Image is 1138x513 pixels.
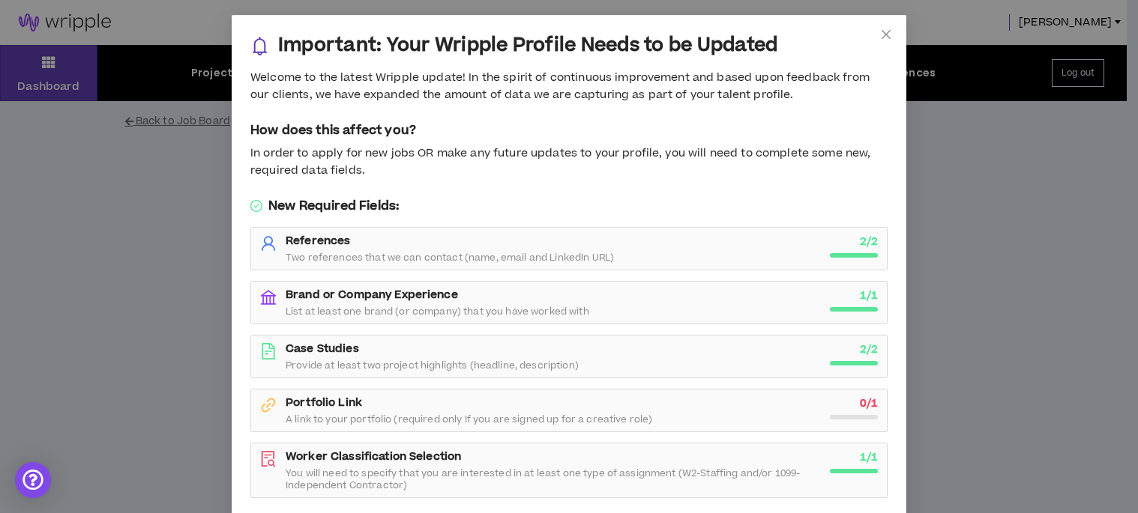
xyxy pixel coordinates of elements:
[250,70,888,103] div: Welcome to the latest Wripple update! In the spirit of continuous improvement and based upon feed...
[260,235,277,252] span: user
[250,121,888,139] h5: How does this affect you?
[286,233,350,249] strong: References
[860,342,878,357] strong: 2 / 2
[260,397,277,413] span: link
[278,34,777,58] h3: Important: Your Wripple Profile Needs to be Updated
[286,252,614,264] span: Two references that we can contact (name, email and LinkedIn URL)
[880,28,892,40] span: close
[286,306,589,318] span: List at least one brand (or company) that you have worked with
[250,200,262,212] span: check-circle
[260,451,277,467] span: file-search
[250,37,269,55] span: bell
[286,287,458,303] strong: Brand or Company Experience
[286,395,362,410] strong: Portfolio Link
[250,145,888,179] div: In order to apply for new jobs OR make any future updates to your profile, you will need to compl...
[286,413,652,425] span: A link to your portfolio (required only If you are signed up for a creative role)
[286,341,359,356] strong: Case Studies
[260,343,277,359] span: file-text
[866,15,906,55] button: Close
[286,359,579,371] span: Provide at least two project highlights (headline, description)
[250,197,888,215] h5: New Required Fields:
[860,234,878,249] strong: 2 / 2
[860,288,878,303] strong: 1 / 1
[860,395,878,411] strong: 0 / 1
[286,467,821,491] span: You will need to specify that you are interested in at least one type of assignment (W2-Staffing ...
[260,289,277,306] span: bank
[15,462,51,498] div: Open Intercom Messenger
[286,449,461,464] strong: Worker Classification Selection
[860,449,878,465] strong: 1 / 1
